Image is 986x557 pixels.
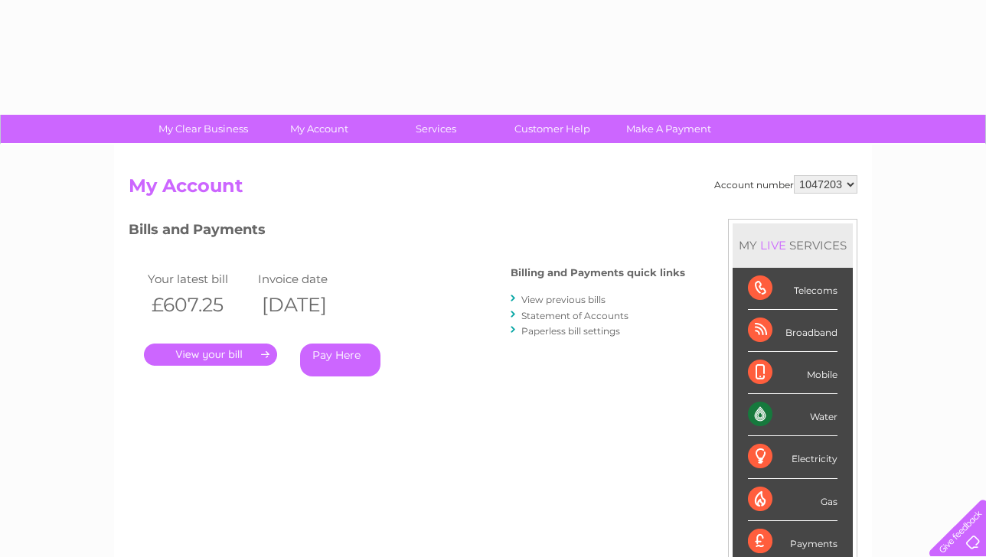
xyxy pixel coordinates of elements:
div: Account number [714,175,857,194]
div: Broadband [748,310,837,352]
a: My Account [256,115,383,143]
h3: Bills and Payments [129,219,685,246]
a: Pay Here [300,344,380,376]
th: £607.25 [144,289,254,321]
h2: My Account [129,175,857,204]
div: Gas [748,479,837,521]
td: Your latest bill [144,269,254,289]
a: Make A Payment [606,115,732,143]
div: Water [748,394,837,436]
th: [DATE] [254,289,364,321]
a: My Clear Business [140,115,266,143]
a: Customer Help [489,115,615,143]
div: Telecoms [748,268,837,310]
div: Mobile [748,352,837,394]
a: Paperless bill settings [521,325,620,337]
a: View previous bills [521,294,606,305]
a: Services [373,115,499,143]
div: MY SERVICES [733,223,853,267]
a: Statement of Accounts [521,310,628,321]
td: Invoice date [254,269,364,289]
h4: Billing and Payments quick links [511,267,685,278]
a: . [144,344,277,366]
div: LIVE [757,238,789,252]
div: Electricity [748,436,837,478]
